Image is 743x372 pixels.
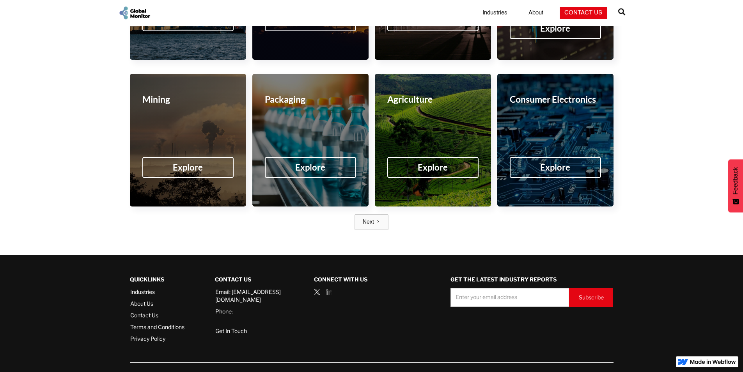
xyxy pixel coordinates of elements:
[418,164,448,171] div: Explore
[540,25,570,32] div: Explore
[510,95,596,103] div: Consumer Electronics
[252,74,369,206] a: PackagingExplore
[130,311,184,319] a: Contact Us
[540,164,570,171] div: Explore
[142,95,170,103] div: Mining
[618,6,625,17] span: 
[130,214,614,230] div: List
[130,74,246,206] a: MiningExplore
[728,159,743,212] button: Feedback - Show survey
[314,276,367,283] strong: Connect with us
[387,95,433,103] div: Agriculture
[560,7,607,19] a: Contact Us
[478,9,512,17] a: Industries
[215,308,233,315] a: Phone:
[173,164,203,171] div: Explore
[295,164,325,171] div: Explore
[130,271,184,288] div: QUICKLINKS
[130,288,184,296] a: Industries
[118,5,151,20] a: home
[450,276,557,283] strong: GET THE LATEST INDUSTRY REPORTS
[450,288,569,307] input: Enter your email address
[265,95,305,103] div: Packaging
[215,288,291,304] a: Email: [EMAIL_ADDRESS][DOMAIN_NAME]
[690,360,736,364] img: Made in Webflow
[355,214,388,230] a: Next Page
[215,319,247,335] a: Get In Touch
[130,323,184,331] a: Terms and Conditions
[215,276,251,283] strong: Contact Us
[363,218,374,226] div: Next
[732,167,739,194] span: Feedback
[130,335,184,343] a: Privacy Policy
[450,288,613,307] form: Demo Request
[569,288,613,307] input: Subscribe
[375,74,491,206] a: AgricultureExplore
[497,74,614,206] a: Consumer ElectronicsExplore
[524,9,548,17] a: About
[618,5,625,21] a: 
[130,300,184,308] a: About Us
